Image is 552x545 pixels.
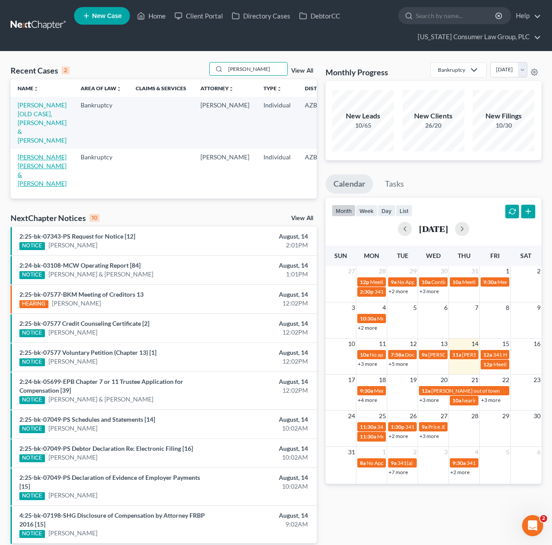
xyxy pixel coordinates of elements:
div: Bankruptcy [438,66,465,74]
span: 3 [351,302,356,313]
a: +3 more [481,397,500,403]
span: 2 [412,447,418,457]
a: [US_STATE] Consumer Law Group, PLC [413,29,541,45]
span: 9 [536,302,541,313]
div: 1:01PM [218,270,308,279]
span: 10a [422,279,430,285]
span: 17 [347,375,356,385]
span: 9a [422,351,427,358]
span: No Appointments [397,279,438,285]
a: Typeunfold_more [263,85,282,92]
span: Tue [397,252,408,259]
span: 23 [533,375,541,385]
button: month [332,205,356,217]
span: hearing for [PERSON_NAME] [462,397,530,404]
i: unfold_more [277,86,282,92]
a: +3 more [358,361,377,367]
a: +2 more [389,433,408,439]
span: 30 [440,266,448,276]
div: NOTICE [19,358,45,366]
a: [PERSON_NAME] [48,453,97,462]
a: [PERSON_NAME] & [PERSON_NAME] [48,270,153,279]
span: Docket Text: for [PERSON_NAME] [405,351,484,358]
td: [PERSON_NAME] [193,149,256,191]
a: Client Portal [170,8,227,24]
span: [PERSON_NAME] out of town [431,387,500,394]
div: August, 14 [218,261,308,270]
span: 20 [440,375,448,385]
i: unfold_more [33,86,39,92]
span: 28 [378,266,387,276]
span: Sun [334,252,347,259]
th: Claims & Services [129,79,193,97]
a: [PERSON_NAME] & [PERSON_NAME] [48,395,153,404]
span: 12a [483,351,492,358]
a: [PERSON_NAME] [48,491,97,500]
span: 29 [409,266,418,276]
div: 26/20 [403,121,464,130]
i: unfold_more [229,86,234,92]
div: NOTICE [19,530,45,538]
div: August, 14 [218,511,308,520]
span: 11 [378,339,387,349]
span: 11:30a [360,433,376,440]
span: 6 [536,447,541,457]
span: Price JDE [428,423,450,430]
span: Continued 341 Meeting of Creditors [431,279,515,285]
span: 8a [360,460,366,466]
span: 12p [483,361,493,368]
span: 8 [505,302,510,313]
div: August, 14 [218,319,308,328]
span: 21 [470,375,479,385]
div: 12:02PM [218,328,308,337]
a: Calendar [326,174,373,194]
div: August, 14 [218,415,308,424]
div: 10/65 [332,121,394,130]
td: Individual [256,149,298,191]
div: 10:02AM [218,424,308,433]
span: Meeting of Creditors for [PERSON_NAME] [377,433,475,440]
div: NOTICE [19,271,45,279]
a: 2:25-bk-07049-PS Debtor Declaration Re: Electronic Filing [16] [19,445,193,452]
span: No Appointments [367,460,408,466]
a: Home [133,8,170,24]
a: +2 more [358,324,377,331]
a: +2 more [450,469,470,475]
span: 10a [360,351,369,358]
a: +3 more [419,397,439,403]
span: Fri [490,252,500,259]
span: Thu [458,252,470,259]
div: 12:02PM [218,299,308,308]
div: New Filings [473,111,534,121]
div: NOTICE [19,425,45,433]
div: 12:02PM [218,386,308,395]
td: Bankruptcy [74,149,129,191]
span: 12a [422,387,430,394]
a: 2:25-bk-07049-PS Schedules and Statements [14] [19,416,155,423]
span: 31 [470,266,479,276]
span: 26 [409,411,418,421]
span: 9a [391,279,396,285]
div: 12:02PM [218,357,308,366]
div: August, 14 [218,444,308,453]
a: +7 more [389,469,408,475]
div: 10:02AM [218,453,308,462]
div: 9:02AM [218,520,308,529]
div: 10/30 [473,121,534,130]
button: day [378,205,396,217]
div: NOTICE [19,242,45,250]
span: 4 [382,302,387,313]
span: 10:30a [360,315,376,322]
a: 2:25-bk-07049-PS Declaration of Evidence of Employer Payments [15] [19,474,200,490]
span: 6 [443,302,448,313]
span: 18 [378,375,387,385]
span: 27 [347,266,356,276]
input: Search by name... [226,63,287,75]
span: [PERSON_NAME] Hearing [462,351,523,358]
span: 13 [440,339,448,349]
span: 31 [347,447,356,457]
td: Bankruptcy [74,97,129,148]
td: AZB [298,149,341,191]
span: 9a [391,460,396,466]
span: 25 [378,411,387,421]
